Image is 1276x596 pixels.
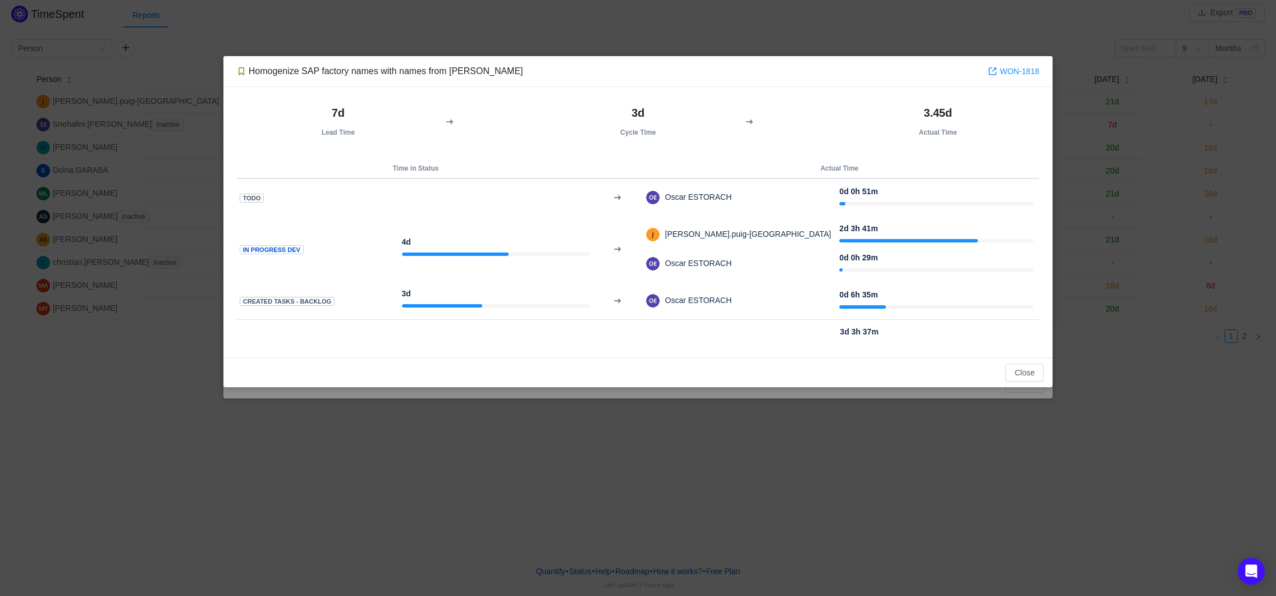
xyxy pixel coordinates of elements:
strong: 0d 6h 35m [839,290,877,299]
img: ed09306a700ed13728be45f069d20c68 [646,294,660,308]
strong: 3d [402,289,411,298]
th: Actual Time [640,159,1040,178]
th: Cycle Time [537,100,739,142]
span: Oscar ESTORACH [660,259,732,268]
th: Lead Time [237,100,440,142]
span: Created Tasks - Backlog [240,297,335,306]
th: Time in Status [237,159,595,178]
div: Open Intercom Messenger [1238,558,1265,585]
button: Close [1005,364,1044,382]
img: 10315 [237,67,246,76]
span: Oscar ESTORACH [660,192,732,201]
strong: 2d 3h 41m [839,224,877,233]
a: WON-1818 [988,65,1039,77]
div: Homogenize SAP factory names with names from [PERSON_NAME] [237,65,523,77]
strong: 4d [402,237,411,246]
span: Oscar ESTORACH [660,296,732,305]
img: ed09306a700ed13728be45f069d20c68 [646,191,660,204]
strong: 0d 0h 29m [839,253,877,262]
span: [PERSON_NAME].puig-[GEOGRAPHIC_DATA] [660,230,831,239]
img: ed09306a700ed13728be45f069d20c68 [646,257,660,271]
strong: 3d [632,107,644,119]
strong: 3.45d [924,107,952,119]
th: Actual Time [836,100,1039,142]
strong: 7d [332,107,345,119]
img: be3df16af27b5f559bc209a58fa6d347 [646,228,660,241]
strong: 3d 3h 37m [840,327,878,336]
span: TODO [240,194,264,203]
strong: 0d 0h 51m [839,187,877,196]
span: In progress DEV [240,245,304,255]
